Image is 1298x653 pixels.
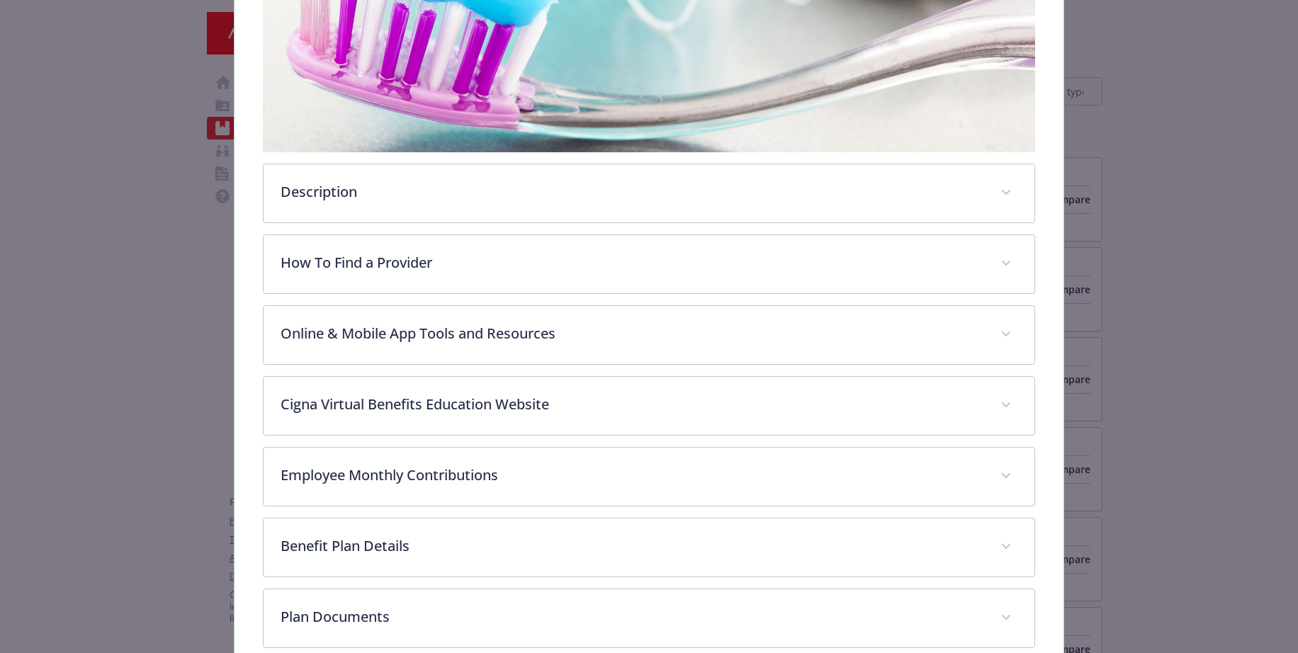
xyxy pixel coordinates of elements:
[264,235,1034,293] div: How To Find a Provider
[281,535,983,557] p: Benefit Plan Details
[281,465,983,486] p: Employee Monthly Contributions
[264,164,1034,222] div: Description
[264,518,1034,577] div: Benefit Plan Details
[264,589,1034,647] div: Plan Documents
[264,306,1034,364] div: Online & Mobile App Tools and Resources
[281,323,983,344] p: Online & Mobile App Tools and Resources
[264,377,1034,435] div: Cigna Virtual Benefits Education Website
[264,448,1034,506] div: Employee Monthly Contributions
[281,181,983,203] p: Description
[281,252,983,273] p: How To Find a Provider
[281,394,983,415] p: Cigna Virtual Benefits Education Website
[281,606,983,628] p: Plan Documents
